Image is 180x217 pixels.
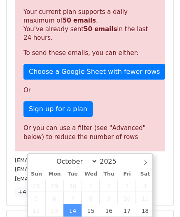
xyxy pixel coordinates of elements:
[118,204,136,217] span: October 17, 2025
[98,158,127,165] input: Year
[136,180,154,192] span: October 4, 2025
[84,25,117,33] strong: 50 emails
[63,180,82,192] span: September 30, 2025
[63,17,96,24] strong: 50 emails
[28,204,46,217] span: October 12, 2025
[45,180,63,192] span: September 29, 2025
[23,101,93,117] a: Sign up for a plan
[23,49,157,57] p: To send these emails, you can either:
[15,187,49,197] a: +47 more
[15,176,107,182] small: [EMAIL_ADDRESS][DOMAIN_NAME]
[100,204,118,217] span: October 16, 2025
[136,171,154,177] span: Sat
[139,178,180,217] iframe: Chat Widget
[63,204,82,217] span: October 14, 2025
[45,204,63,217] span: October 13, 2025
[82,192,100,204] span: October 8, 2025
[100,192,118,204] span: October 9, 2025
[45,171,63,177] span: Mon
[82,204,100,217] span: October 15, 2025
[118,171,136,177] span: Fri
[23,8,157,42] p: Your current plan supports a daily maximum of . You've already sent in the last 24 hours.
[23,123,157,142] div: Or you can use a filter (see "Advanced" below) to reduce the number of rows
[118,180,136,192] span: October 3, 2025
[45,192,63,204] span: October 6, 2025
[63,171,82,177] span: Tue
[23,86,157,95] p: Or
[100,180,118,192] span: October 2, 2025
[28,192,46,204] span: October 5, 2025
[100,171,118,177] span: Thu
[23,64,165,80] a: Choose a Google Sheet with fewer rows
[136,192,154,204] span: October 11, 2025
[15,166,107,172] small: [EMAIL_ADDRESS][DOMAIN_NAME]
[28,180,46,192] span: September 28, 2025
[82,180,100,192] span: October 1, 2025
[136,204,154,217] span: October 18, 2025
[63,192,82,204] span: October 7, 2025
[82,171,100,177] span: Wed
[15,157,107,163] small: [EMAIL_ADDRESS][DOMAIN_NAME]
[118,192,136,204] span: October 10, 2025
[28,171,46,177] span: Sun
